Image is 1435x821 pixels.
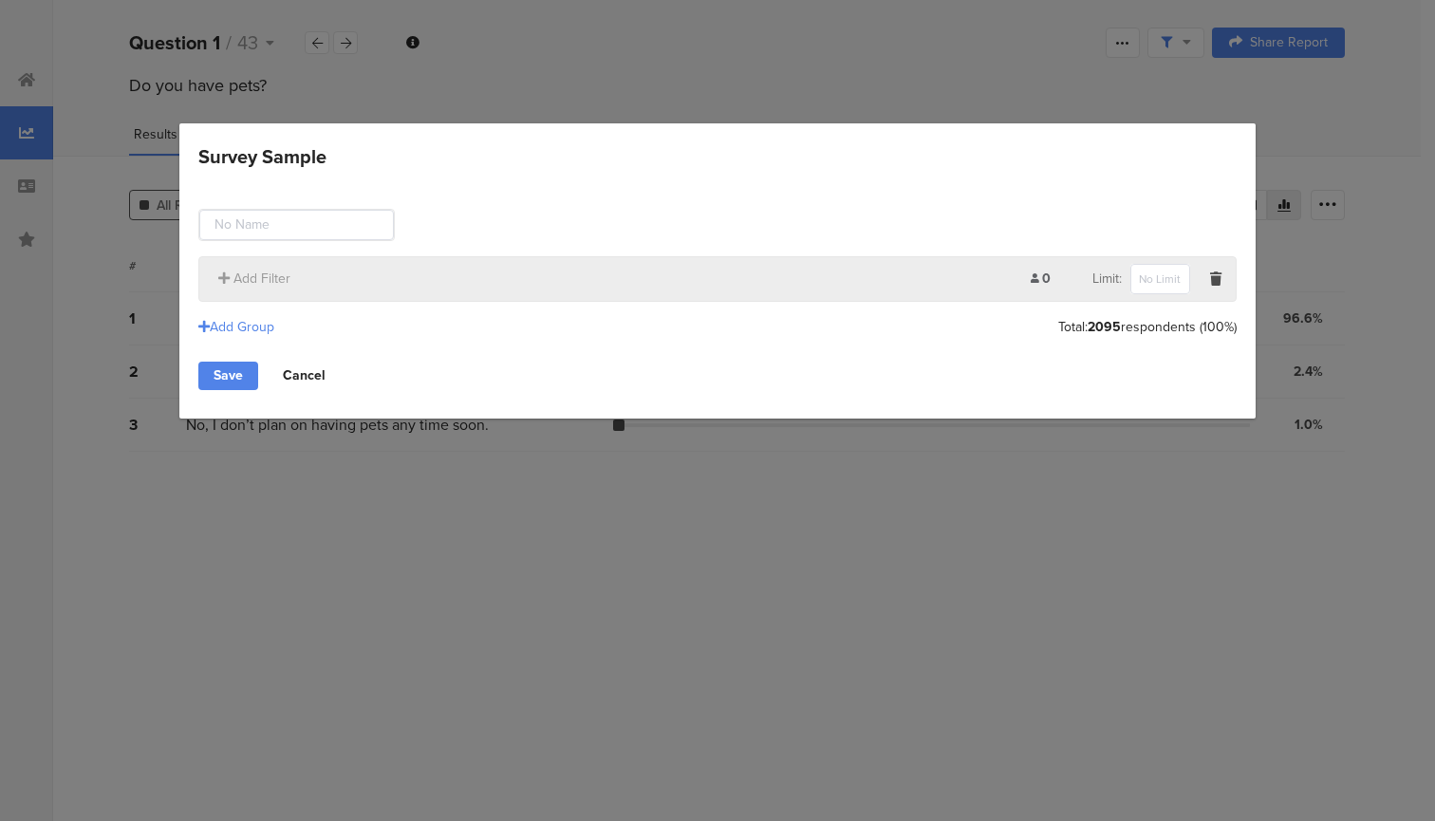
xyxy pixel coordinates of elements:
[179,123,1256,419] div: Survey Sample
[233,269,290,289] span: Add Filter
[1130,264,1190,294] input: No Limit
[198,142,326,171] div: Survey Sample
[1088,317,1121,337] b: 2095
[268,362,341,390] a: Cancel
[1031,269,1092,289] div: 0
[198,362,258,390] a: Save
[199,210,394,240] input: No Name
[198,317,274,337] div: Add Group
[1058,317,1237,337] div: Total: respondents (100%)
[1092,263,1191,295] div: Limit:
